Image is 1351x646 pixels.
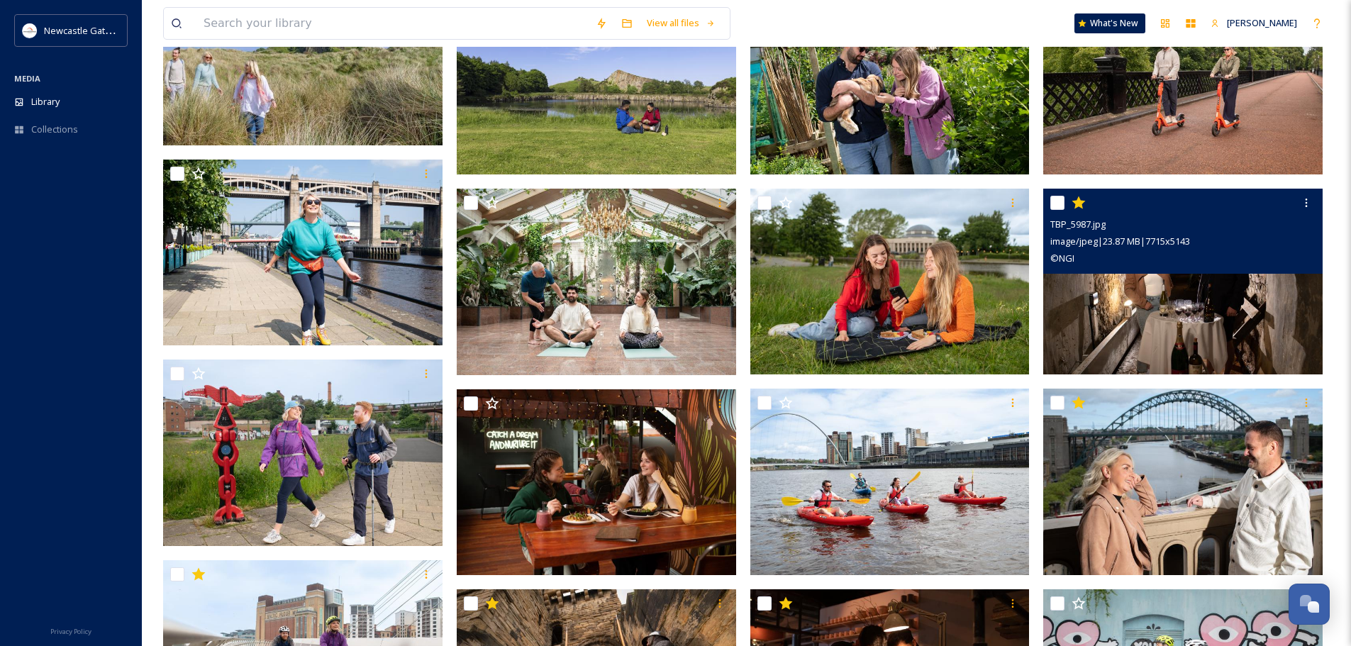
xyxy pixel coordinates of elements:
span: Collections [31,123,78,136]
span: [PERSON_NAME] [1227,16,1297,29]
img: TBP_5054.jpg [750,189,1030,375]
a: [PERSON_NAME] [1203,9,1304,37]
span: Privacy Policy [50,627,91,636]
img: TBP_4568.jpg [163,160,443,346]
span: Library [31,95,60,108]
span: Newcastle Gateshead Initiative [44,23,174,37]
span: © NGI [1050,252,1074,264]
img: TBP_5987.jpg [1043,189,1323,375]
span: TBP_5987.jpg [1050,218,1106,230]
img: TBP_6000.jpg [1043,389,1323,575]
img: TBP_4378.jpg [163,360,443,546]
span: image/jpeg | 23.87 MB | 7715 x 5143 [1050,235,1190,247]
img: TBP_5940.jpg [457,389,736,576]
button: Open Chat [1289,584,1330,625]
img: TBP_5417.jpg [457,189,736,375]
span: MEDIA [14,73,40,84]
a: Privacy Policy [50,622,91,639]
a: What's New [1074,13,1145,33]
img: TBP_4738.jpg [750,389,1030,575]
input: Search your library [196,8,589,39]
a: View all files [640,9,723,37]
img: DqD9wEUd_400x400.jpg [23,23,37,38]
